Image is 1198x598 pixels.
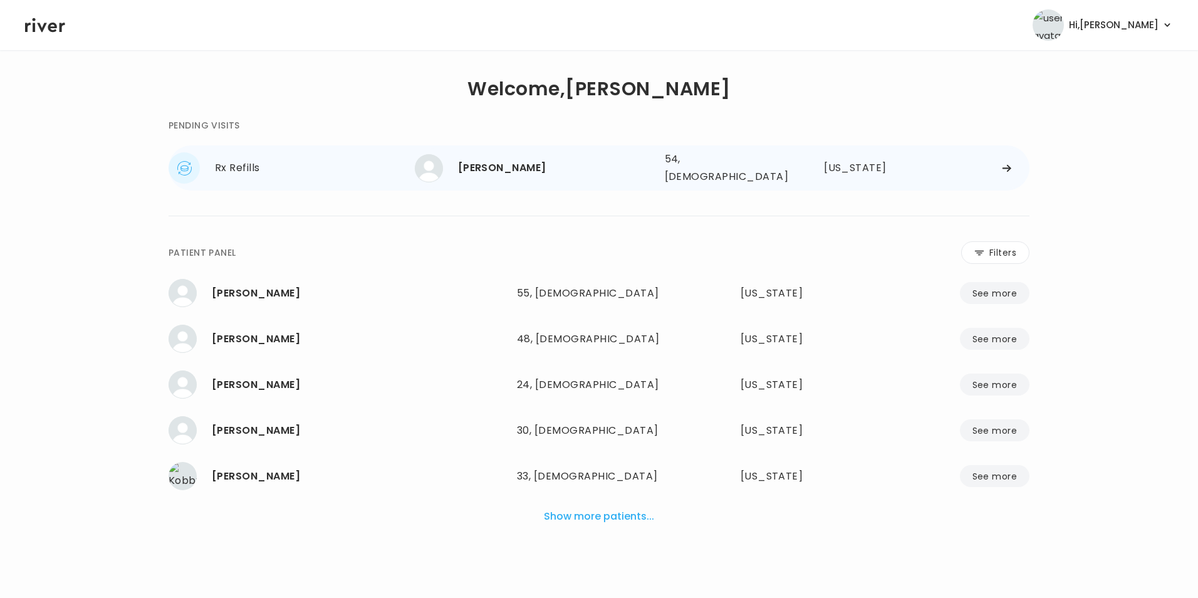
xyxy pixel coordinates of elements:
div: 30, [DEMOGRAPHIC_DATA] [517,422,681,439]
div: 48, [DEMOGRAPHIC_DATA] [517,330,681,348]
button: See more [960,465,1029,487]
div: Pennsylvania [741,285,855,302]
div: 55, [DEMOGRAPHIC_DATA] [517,285,681,302]
div: 33, [DEMOGRAPHIC_DATA] [517,468,681,485]
div: Monica Pita Mendoza [212,285,507,302]
div: Kobby Amoah [212,468,507,485]
div: PATIENT PANEL [169,245,236,260]
div: California [741,422,855,439]
button: See more [960,328,1029,350]
button: user avatarHi,[PERSON_NAME] [1033,9,1173,41]
button: See more [960,282,1029,304]
div: Scott Thumann [458,159,655,177]
div: Virginia [741,376,855,394]
img: Jose Bonilla [169,416,197,444]
div: Jose Bonilla [212,422,507,439]
div: 54, [DEMOGRAPHIC_DATA] [665,150,779,186]
img: Monica Pita Mendoza [169,279,197,307]
div: Santiago Fernandez [212,376,507,394]
img: Kobby Amoah [169,462,197,490]
button: Filters [961,241,1029,264]
div: 24, [DEMOGRAPHIC_DATA] [517,376,681,394]
div: PENDING VISITS [169,118,240,133]
img: user avatar [1033,9,1064,41]
button: Show more patients... [539,503,659,530]
img: Santiago Fernandez [169,370,197,399]
div: Alexie Leitner [212,330,507,348]
span: Hi, [PERSON_NAME] [1069,16,1159,34]
div: Rx Refills [215,159,415,177]
div: Georgia [824,159,904,177]
img: Scott Thumann [415,154,443,182]
button: See more [960,374,1029,396]
h1: Welcome, [PERSON_NAME] [467,80,730,98]
button: See more [960,419,1029,441]
div: Minnesota [741,468,855,485]
img: Alexie Leitner [169,325,197,353]
div: Minnesota [741,330,855,348]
